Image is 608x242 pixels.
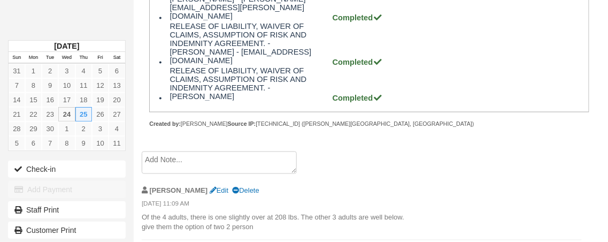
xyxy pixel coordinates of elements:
a: 27 [109,107,125,122]
a: 2 [42,64,58,78]
a: 20 [109,93,125,107]
strong: Completed [333,13,383,22]
a: 11 [109,136,125,150]
a: 8 [58,136,75,150]
a: 13 [109,78,125,93]
strong: Completed [333,94,383,102]
a: 24 [58,107,75,122]
a: 4 [109,122,125,136]
a: 9 [42,78,58,93]
strong: [DATE] [54,42,79,50]
a: 7 [9,78,25,93]
a: 7 [42,136,58,150]
a: 6 [25,136,42,150]
a: Edit [210,187,228,195]
button: Check-in [8,161,126,178]
th: Thu [75,52,92,64]
button: Add Payment [8,181,126,198]
strong: Completed [333,58,383,66]
a: 11 [75,78,92,93]
a: 3 [58,64,75,78]
a: 12 [92,78,109,93]
a: 6 [109,64,125,78]
a: 22 [25,107,42,122]
a: 21 [9,107,25,122]
a: 17 [58,93,75,107]
a: 8 [25,78,42,93]
a: 16 [42,93,58,107]
a: 3 [92,122,109,136]
em: [DATE] 11:09 AM [142,200,582,211]
a: 5 [92,64,109,78]
a: 25 [75,107,92,122]
a: 5 [9,136,25,150]
p: Of the 4 adults, there is one slightly over at 208 lbs. The other 3 adults are well below. give t... [142,213,582,233]
strong: Source IP: [228,120,256,127]
strong: Created by: [149,120,181,127]
th: Sat [109,52,125,64]
th: Mon [25,52,42,64]
div: [PERSON_NAME] [TECHNICAL_ID] ([PERSON_NAME][GEOGRAPHIC_DATA], [GEOGRAPHIC_DATA]) [149,120,589,128]
a: 4 [75,64,92,78]
a: 14 [9,93,25,107]
a: 10 [58,78,75,93]
th: Wed [58,52,75,64]
th: Sun [9,52,25,64]
strong: [PERSON_NAME] [150,187,208,195]
span: RELEASE OF LIABILITY, WAIVER OF CLAIMS, ASSUMPTION OF RISK AND INDEMNITY AGREEMENT. - [PERSON_NAM... [170,22,330,65]
th: Tue [42,52,58,64]
a: 18 [75,93,92,107]
a: 23 [42,107,58,122]
a: Staff Print [8,201,126,218]
a: 1 [25,64,42,78]
a: 19 [92,93,109,107]
span: RELEASE OF LIABILITY, WAIVER OF CLAIMS, ASSUMPTION OF RISK AND INDEMNITY AGREEMENT. - [PERSON_NAME] [170,66,330,101]
a: Delete [232,187,259,195]
a: Customer Print [8,222,126,239]
a: 1 [58,122,75,136]
a: 30 [42,122,58,136]
th: Fri [92,52,109,64]
a: 31 [9,64,25,78]
a: 29 [25,122,42,136]
a: 10 [92,136,109,150]
a: 28 [9,122,25,136]
a: 15 [25,93,42,107]
a: 26 [92,107,109,122]
a: 2 [75,122,92,136]
a: 9 [75,136,92,150]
